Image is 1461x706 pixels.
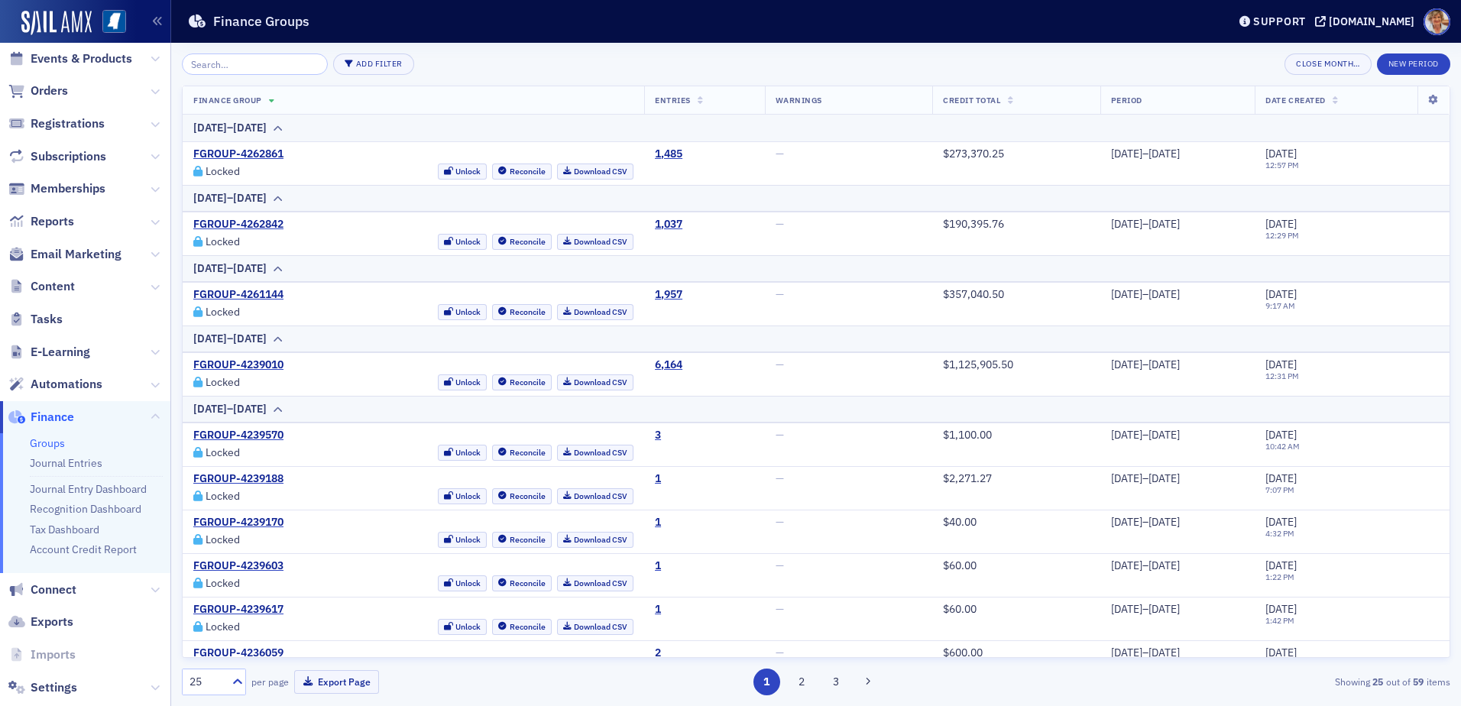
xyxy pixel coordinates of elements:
span: Events & Products [31,50,132,67]
input: Search… [182,53,328,75]
a: Tax Dashboard [30,523,99,536]
span: Automations [31,376,102,393]
a: Automations [8,376,102,393]
span: — [776,559,784,572]
div: Locked [206,308,240,316]
time: 9:17 AM [1265,300,1295,311]
a: FGROUP-4239617 [193,603,283,617]
div: Locked [206,449,240,457]
a: Download CSV [557,234,634,250]
time: 1:42 PM [1265,615,1294,626]
time: 1:22 PM [1265,572,1294,582]
a: Reports [8,213,74,230]
button: 2 [788,669,815,695]
img: SailAMX [102,10,126,34]
span: [DATE] [1265,358,1297,371]
div: [DOMAIN_NAME] [1329,15,1414,28]
a: View Homepage [92,10,126,36]
time: 4:32 PM [1265,528,1294,539]
span: Entries [655,95,691,105]
a: 1,037 [655,218,682,232]
time: 12:31 PM [1265,371,1299,381]
div: [DATE]–[DATE] [1111,559,1245,573]
a: Content [8,278,75,295]
a: 1 [655,516,661,529]
a: FGROUP-4262842 [193,218,283,232]
div: Locked [206,378,240,387]
a: 3 [655,429,661,442]
a: Connect [8,581,76,598]
div: [DATE]–[DATE] [1111,429,1245,442]
div: Locked [206,167,240,176]
span: Imports [31,646,76,663]
button: Unlock [438,304,488,320]
a: FGROUP-4239188 [193,472,283,486]
a: FGROUP-4261144 [193,288,283,302]
a: Recognition Dashboard [30,502,141,516]
h1: Finance Groups [213,12,309,31]
div: 1 [655,472,661,486]
time: 10:42 AM [1265,441,1300,452]
button: Reconcile [492,575,552,591]
button: Reconcile [492,164,552,180]
span: — [776,515,784,529]
a: Subscriptions [8,148,106,165]
a: FGROUP-4239570 [193,429,283,442]
a: FGROUP-4236059 [193,646,283,660]
a: Events & Products [8,50,132,67]
a: Orders [8,83,68,99]
a: E-Learning [8,344,90,361]
a: SailAMX [21,11,92,35]
button: Close Month… [1284,53,1371,75]
a: FGROUP-4239603 [193,559,283,573]
button: Reconcile [492,234,552,250]
a: Journal Entries [30,456,102,470]
time: 7:07 PM [1265,484,1294,495]
button: Add Filter [333,53,414,75]
a: Download CSV [557,164,634,180]
button: Unlock [438,374,488,390]
div: Locked [206,238,240,246]
div: [DATE]–[DATE] [1111,516,1245,529]
span: $1,100.00 [943,428,992,442]
span: Subscriptions [31,148,106,165]
a: 1 [655,603,661,617]
div: 25 [190,674,223,690]
div: [DATE]–[DATE] [1111,358,1245,372]
button: Unlock [438,445,488,461]
a: Finance [8,409,74,426]
span: Period [1111,95,1142,105]
span: Tasks [31,311,63,328]
span: — [776,646,784,659]
a: 1,957 [655,288,682,302]
button: Unlock [438,619,488,635]
span: [DATE] [1265,515,1297,529]
span: $600.00 [943,646,983,659]
span: [DATE] [1265,147,1297,160]
span: [DATE] [1265,646,1297,659]
div: [DATE]–[DATE] [1111,218,1245,232]
div: 1,485 [655,147,682,161]
span: Connect [31,581,76,598]
div: Locked [206,492,240,500]
time: 12:57 PM [1265,160,1299,170]
a: Download CSV [557,304,634,320]
span: Profile [1424,8,1450,35]
button: 3 [823,669,850,695]
a: 6,164 [655,358,682,372]
a: Tasks [8,311,63,328]
span: — [776,471,784,485]
div: [DATE]–[DATE] [193,120,267,136]
div: Locked [206,623,240,631]
span: Finance Group [193,95,262,105]
span: Exports [31,614,73,630]
button: Unlock [438,532,488,548]
a: 1 [655,559,661,573]
span: [DATE] [1265,602,1297,616]
button: Unlock [438,164,488,180]
time: 12:29 PM [1265,230,1299,241]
